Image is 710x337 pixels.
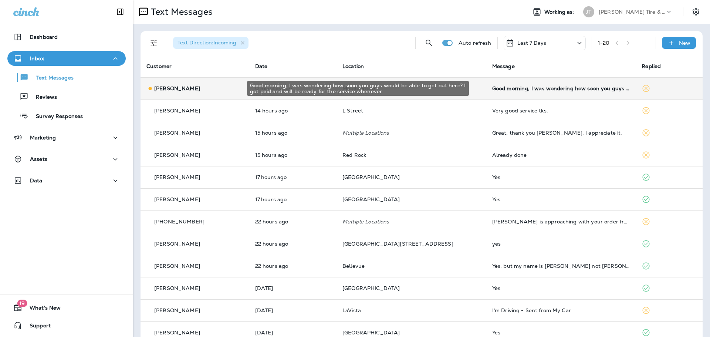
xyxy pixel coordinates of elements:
[255,219,331,225] p: Sep 3, 2025 09:32 AM
[17,300,27,307] span: 19
[154,330,200,336] p: [PERSON_NAME]
[148,6,213,17] p: Text Messages
[599,9,665,15] p: [PERSON_NAME] Tire & Auto
[492,174,630,180] div: Yes
[492,85,630,91] div: Good morning, I was wondering how soon you guys would be able to get out here? I got paid and wil...
[492,285,630,291] div: Yes
[30,156,47,162] p: Assets
[7,70,126,85] button: Text Messages
[22,323,51,331] span: Support
[492,152,630,158] div: Already done
[342,196,400,203] span: [GEOGRAPHIC_DATA]
[7,30,126,44] button: Dashboard
[492,241,630,247] div: yes
[342,263,365,269] span: Bellevue
[492,263,630,269] div: Yes, but my name is Allison not Douglas
[642,63,661,70] span: Replied
[7,318,126,333] button: Support
[28,94,57,101] p: Reviews
[154,263,200,269] p: [PERSON_NAME]
[28,113,83,120] p: Survey Responses
[342,240,453,247] span: [GEOGRAPHIC_DATA][STREET_ADDRESS]
[422,36,436,50] button: Search Messages
[492,130,630,136] div: Great, thank you Brian. I appreciate it.
[679,40,690,46] p: New
[154,219,204,225] p: [PHONE_NUMBER]
[7,152,126,166] button: Assets
[492,330,630,336] div: Yes
[255,285,331,291] p: Sep 2, 2025 06:23 PM
[492,307,630,313] div: I'm Driving - Sent from My Car
[544,9,576,15] span: Working as:
[154,285,200,291] p: [PERSON_NAME]
[255,330,331,336] p: Sep 2, 2025 03:07 PM
[459,40,491,46] p: Auto refresh
[146,36,161,50] button: Filters
[255,241,331,247] p: Sep 3, 2025 09:14 AM
[7,89,126,104] button: Reviews
[154,130,200,136] p: [PERSON_NAME]
[7,300,126,315] button: 19What's New
[517,40,547,46] p: Last 7 Days
[30,55,44,61] p: Inbox
[492,196,630,202] div: Yes
[342,63,364,70] span: Location
[342,219,480,225] p: Multiple Locations
[492,108,630,114] div: Very good service tks.
[342,285,400,291] span: [GEOGRAPHIC_DATA]
[255,130,331,136] p: Sep 3, 2025 04:23 PM
[492,219,630,225] div: Jean is approaching with your order from 1-800 Radiator. Your Dasher will hand the order to you.
[342,307,361,314] span: LaVista
[255,108,331,114] p: Sep 3, 2025 05:37 PM
[7,108,126,124] button: Survey Responses
[30,34,58,40] p: Dashboard
[342,174,400,181] span: [GEOGRAPHIC_DATA]
[7,173,126,188] button: Data
[255,174,331,180] p: Sep 3, 2025 02:09 PM
[7,130,126,145] button: Marketing
[7,51,126,66] button: Inbox
[154,307,200,313] p: [PERSON_NAME]
[689,5,703,18] button: Settings
[342,107,363,114] span: L Street
[492,63,515,70] span: Message
[110,4,131,19] button: Collapse Sidebar
[342,130,480,136] p: Multiple Locations
[173,37,248,49] div: Text Direction:Incoming
[255,263,331,269] p: Sep 3, 2025 09:05 AM
[255,152,331,158] p: Sep 3, 2025 04:14 PM
[22,305,61,314] span: What's New
[30,135,56,141] p: Marketing
[154,108,200,114] p: [PERSON_NAME]
[177,39,236,46] span: Text Direction : Incoming
[342,152,366,158] span: Red Rock
[29,75,74,82] p: Text Messages
[255,307,331,313] p: Sep 2, 2025 04:58 PM
[598,40,610,46] div: 1 - 20
[146,63,172,70] span: Customer
[342,329,400,336] span: [GEOGRAPHIC_DATA]
[255,196,331,202] p: Sep 3, 2025 01:56 PM
[255,63,268,70] span: Date
[154,152,200,158] p: [PERSON_NAME]
[154,241,200,247] p: [PERSON_NAME]
[247,81,469,96] div: Good morning, I was wondering how soon you guys would be able to get out here? I got paid and wil...
[154,196,200,202] p: [PERSON_NAME]
[583,6,594,17] div: JT
[154,174,200,180] p: [PERSON_NAME]
[30,178,43,183] p: Data
[154,85,200,91] p: [PERSON_NAME]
